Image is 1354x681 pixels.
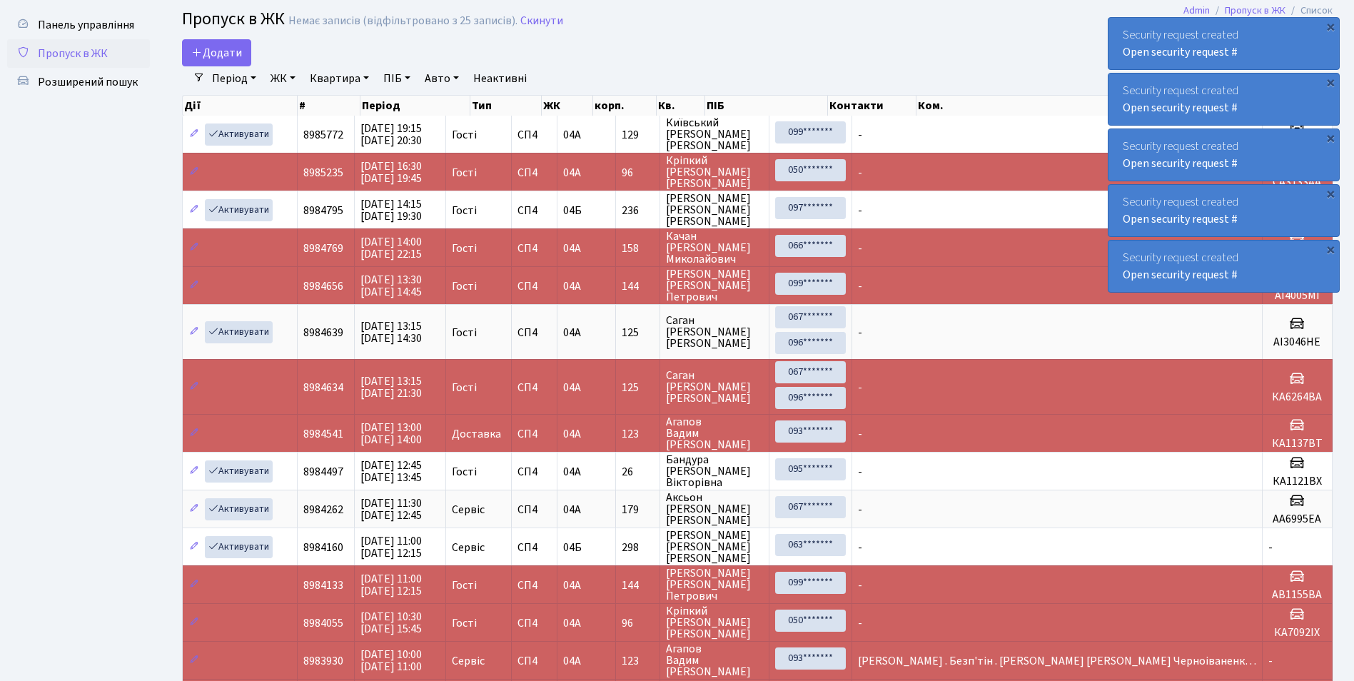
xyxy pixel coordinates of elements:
span: СП4 [517,167,551,178]
span: [DATE] 10:30 [DATE] 15:45 [360,609,422,637]
span: Бандура [PERSON_NAME] Вікторівна [666,454,763,488]
span: [DATE] 10:00 [DATE] 11:00 [360,647,422,675]
span: - [858,165,862,181]
span: [PERSON_NAME] [PERSON_NAME] [PERSON_NAME] [666,530,763,564]
a: Активувати [205,498,273,520]
span: Саган [PERSON_NAME] [PERSON_NAME] [666,370,763,404]
span: Пропуск в ЖК [182,6,285,31]
span: 179 [622,504,654,515]
h5: АА6995ЕА [1268,513,1326,526]
th: ЖК [542,96,593,116]
span: 8985772 [303,127,343,143]
span: [DATE] 11:00 [DATE] 12:15 [360,533,422,561]
a: Активувати [205,123,273,146]
span: 04А [563,165,581,181]
h5: КА7092ІХ [1268,626,1326,640]
span: СП4 [517,542,551,553]
span: 8984055 [303,615,343,631]
a: Open security request # [1123,44,1238,60]
a: Активувати [205,536,273,558]
span: - [858,380,862,395]
span: СП4 [517,205,551,216]
span: - [858,325,862,340]
th: корп. [593,96,657,116]
span: Кріпкий [PERSON_NAME] [PERSON_NAME] [666,155,763,189]
span: Гості [452,281,477,292]
li: Список [1285,3,1333,19]
span: 04А [563,278,581,294]
span: 123 [622,655,654,667]
span: [DATE] 14:15 [DATE] 19:30 [360,196,422,224]
span: - [858,502,862,518]
th: ПІБ [705,96,828,116]
span: 8984639 [303,325,343,340]
a: Активувати [205,199,273,221]
span: - [858,203,862,218]
span: СП4 [517,129,551,141]
span: [DATE] 13:30 [DATE] 14:45 [360,272,422,300]
span: Гості [452,327,477,338]
a: Додати [182,39,251,66]
a: ПІБ [378,66,416,91]
div: Security request created [1108,18,1339,69]
th: # [298,96,360,116]
th: Кв. [657,96,705,116]
span: СП4 [517,428,551,440]
span: СП4 [517,243,551,254]
span: [PERSON_NAME] [PERSON_NAME] Петрович [666,567,763,602]
span: 8984769 [303,241,343,256]
span: 123 [622,428,654,440]
span: [PERSON_NAME] [PERSON_NAME] [PERSON_NAME] [666,193,763,227]
span: [DATE] 13:15 [DATE] 14:30 [360,318,422,346]
div: × [1323,19,1338,34]
span: 158 [622,243,654,254]
span: 04А [563,325,581,340]
th: Ком. [916,96,1257,116]
span: Додати [191,45,242,61]
a: Активувати [205,321,273,343]
span: Гості [452,243,477,254]
span: 144 [622,580,654,591]
span: Панель управління [38,17,134,33]
span: - [1268,540,1273,555]
span: [DATE] 13:15 [DATE] 21:30 [360,373,422,401]
span: - [858,577,862,593]
span: 04А [563,426,581,442]
span: 8983930 [303,653,343,669]
span: Гості [452,205,477,216]
span: - [1268,653,1273,669]
div: × [1323,75,1338,89]
span: 04А [563,464,581,480]
h5: КА1137ВТ [1268,437,1326,450]
a: Розширений пошук [7,68,150,96]
a: Open security request # [1123,211,1238,227]
span: 04А [563,502,581,518]
h5: КА6264ВА [1268,390,1326,404]
span: 04Б [563,203,582,218]
span: Агапов Вадим [PERSON_NAME] [666,643,763,677]
span: СП4 [517,580,551,591]
span: СП4 [517,327,551,338]
th: Контакти [828,96,916,116]
div: Немає записів (відфільтровано з 25 записів). [288,14,517,28]
span: Гості [452,466,477,478]
span: [DATE] 11:00 [DATE] 12:15 [360,571,422,599]
span: Розширений пошук [38,74,138,90]
span: Київський [PERSON_NAME] [PERSON_NAME] [666,117,763,151]
span: - [858,241,862,256]
span: СП4 [517,655,551,667]
span: [DATE] 11:30 [DATE] 12:45 [360,495,422,523]
th: Період [360,96,470,116]
span: 129 [622,129,654,141]
span: Кріпкий [PERSON_NAME] [PERSON_NAME] [666,605,763,640]
h5: АВ1155ВА [1268,588,1326,602]
div: Security request created [1108,129,1339,181]
span: 8984634 [303,380,343,395]
span: Качан [PERSON_NAME] Миколайович [666,231,763,265]
span: 8985235 [303,165,343,181]
span: 144 [622,281,654,292]
a: Open security request # [1123,100,1238,116]
a: Open security request # [1123,267,1238,283]
span: [DATE] 14:00 [DATE] 22:15 [360,234,422,262]
span: [PERSON_NAME] [PERSON_NAME] Петрович [666,268,763,303]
